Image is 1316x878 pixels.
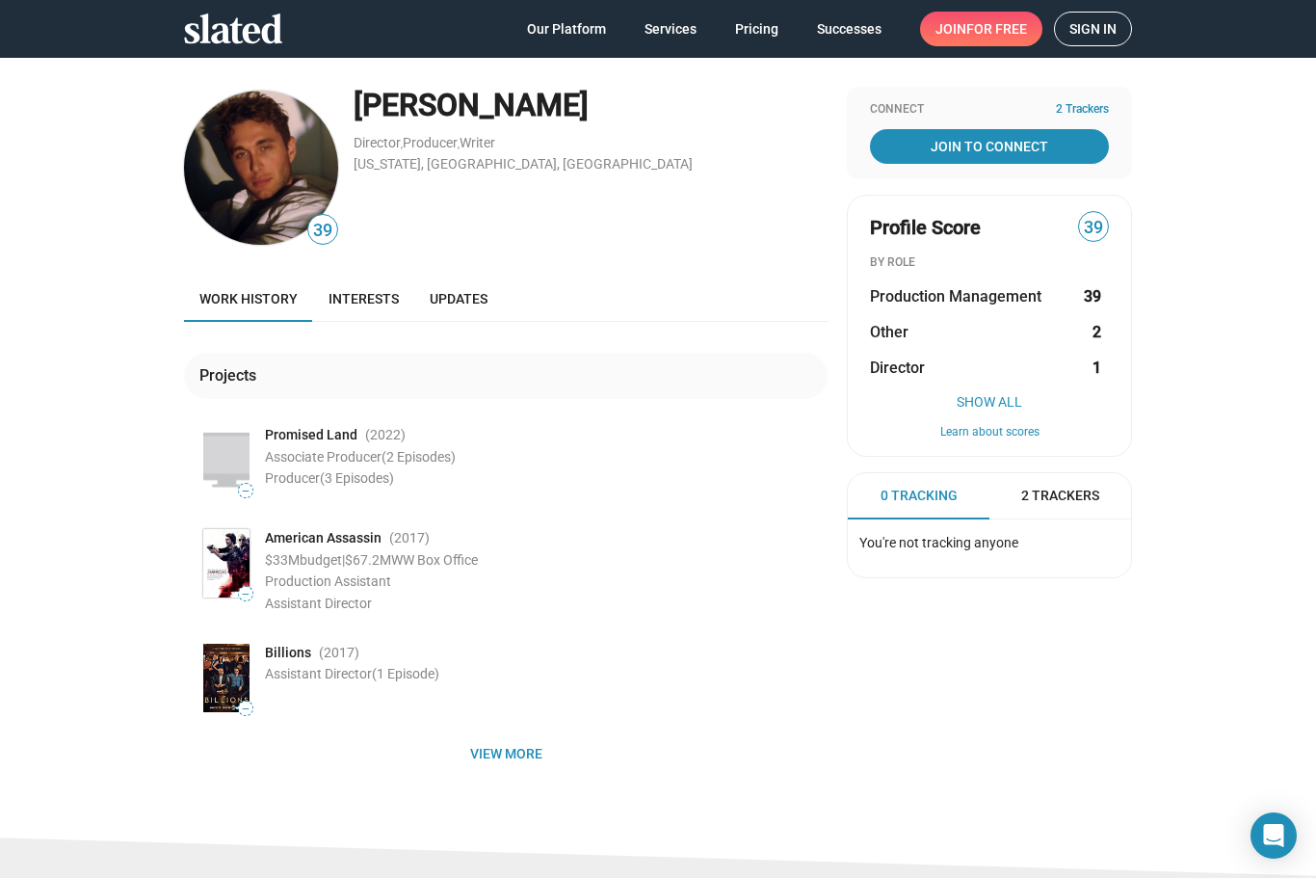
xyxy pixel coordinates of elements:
[265,596,372,611] span: Assistant Director
[265,426,357,444] span: Promised Land
[802,12,897,46] a: Successes
[720,12,794,46] a: Pricing
[1079,215,1108,241] span: 39
[966,12,1027,46] span: for free
[239,486,252,496] span: —
[735,12,778,46] span: Pricing
[870,215,981,241] span: Profile Score
[527,12,606,46] span: Our Platform
[1092,322,1101,342] strong: 2
[870,322,908,342] span: Other
[645,12,697,46] span: Services
[870,394,1109,410] button: Show All
[199,291,298,306] span: Work history
[203,644,250,712] img: Poster: Billions
[391,552,478,568] span: WW Box Office
[935,12,1027,46] span: Join
[329,291,399,306] span: Interests
[512,12,621,46] a: Our Platform
[401,139,403,149] span: ,
[354,156,693,172] a: [US_STATE], [GEOGRAPHIC_DATA], [GEOGRAPHIC_DATA]
[239,589,252,599] span: —
[184,736,828,771] button: View more
[870,425,1109,440] button: Learn about scores
[870,286,1041,306] span: Production Management
[199,736,812,771] span: View more
[203,426,250,494] img: Poster: Promised Land
[265,666,439,681] span: Assistant Director
[184,276,313,322] a: Work history
[1021,487,1099,505] span: 2 Trackers
[414,276,503,322] a: Updates
[320,470,394,486] span: (3 Episodes)
[300,552,342,568] span: budget
[1056,102,1109,118] span: 2 Trackers
[430,291,487,306] span: Updates
[817,12,882,46] span: Successes
[372,666,439,681] span: (1 Episode)
[265,552,300,568] span: $33M
[313,276,414,322] a: Interests
[460,135,495,150] a: Writer
[870,255,1109,271] div: BY ROLE
[308,218,337,244] span: 39
[319,644,359,662] span: (2017 )
[354,135,401,150] a: Director
[870,358,925,378] span: Director
[342,552,345,568] span: |
[920,12,1042,46] a: Joinfor free
[874,129,1105,164] span: Join To Connect
[389,529,430,547] span: (2017 )
[354,85,828,126] div: [PERSON_NAME]
[458,139,460,149] span: ,
[345,552,391,568] span: $67.2M
[199,365,264,386] div: Projects
[1069,13,1117,45] span: Sign in
[870,102,1109,118] div: Connect
[265,529,382,547] span: American Assassin
[1092,358,1101,378] strong: 1
[403,135,458,150] a: Producer
[1084,286,1101,306] strong: 39
[265,449,456,465] span: Associate Producer
[203,529,250,598] img: Poster: American Assassin
[629,12,712,46] a: Services
[365,426,406,444] span: (2022 )
[265,470,394,486] span: Producer
[1054,12,1132,46] a: Sign in
[265,573,391,589] span: Production Assistant
[881,487,958,505] span: 0 Tracking
[265,644,311,662] span: Billions
[239,704,252,714] span: —
[1250,812,1297,859] div: Open Intercom Messenger
[184,91,338,245] img: Benjamin Wachtel
[859,535,1018,550] span: You're not tracking anyone
[870,129,1109,164] a: Join To Connect
[382,449,456,465] span: (2 Episodes)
